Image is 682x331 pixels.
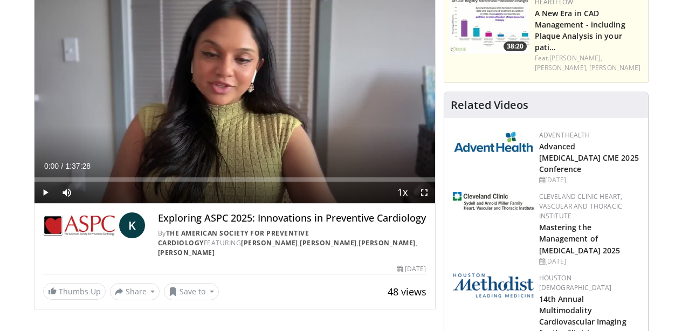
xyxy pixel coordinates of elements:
[43,283,106,300] a: Thumbs Up
[539,273,612,292] a: Houston [DEMOGRAPHIC_DATA]
[453,192,534,210] img: d536a004-a009-4cb9-9ce6-f9f56c670ef5.jpg.150x105_q85_autocrop_double_scale_upscale_version-0.2.jpg
[589,63,640,72] a: [PERSON_NAME]
[300,238,357,247] a: [PERSON_NAME]
[539,130,590,140] a: AdventHealth
[539,222,621,255] a: Mastering the Management of [MEDICAL_DATA] 2025
[535,63,588,72] a: [PERSON_NAME],
[451,99,528,112] h4: Related Videos
[392,182,414,203] button: Playback Rate
[453,130,534,153] img: 5c3c682d-da39-4b33-93a5-b3fb6ba9580b.jpg.150x105_q85_autocrop_double_scale_upscale_version-0.2.jpg
[539,192,623,220] a: Cleveland Clinic Heart, Vascular and Thoracic Institute
[158,229,309,247] a: The American Society for Preventive Cardiology
[241,238,298,247] a: [PERSON_NAME]
[65,162,91,170] span: 1:37:28
[453,273,534,298] img: 5e4488cc-e109-4a4e-9fd9-73bb9237ee91.png.150x105_q85_autocrop_double_scale_upscale_version-0.2.png
[35,177,435,182] div: Progress Bar
[164,283,219,300] button: Save to
[535,53,644,73] div: Feat.
[359,238,416,247] a: [PERSON_NAME]
[61,162,64,170] span: /
[414,182,435,203] button: Fullscreen
[549,53,602,63] a: [PERSON_NAME],
[535,8,625,52] a: A New Era in CAD Management - including Plaque Analysis in your pati…
[119,212,145,238] a: K
[539,257,639,266] div: [DATE]
[158,248,215,257] a: [PERSON_NAME]
[44,162,59,170] span: 0:00
[504,42,527,51] span: 38:20
[539,141,639,174] a: Advanced [MEDICAL_DATA] CME 2025 Conference
[539,175,639,185] div: [DATE]
[158,229,426,258] div: By FEATURING , , ,
[35,182,56,203] button: Play
[110,283,160,300] button: Share
[388,285,426,298] span: 48 views
[397,264,426,274] div: [DATE]
[43,212,115,238] img: The American Society for Preventive Cardiology
[56,182,78,203] button: Mute
[158,212,426,224] h4: Exploring ASPC 2025: Innovations in Preventive Cardiology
